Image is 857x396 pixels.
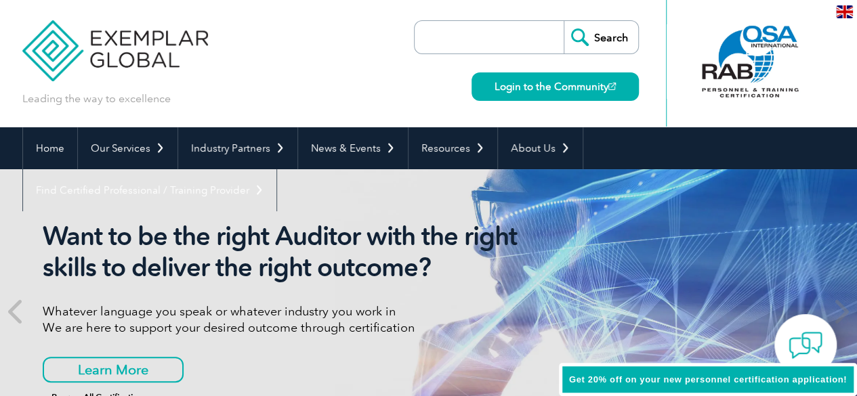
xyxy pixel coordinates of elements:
a: Industry Partners [178,127,297,169]
a: Learn More [43,357,184,382]
img: open_square.png [608,83,616,90]
a: News & Events [298,127,408,169]
a: Find Certified Professional / Training Provider [23,169,276,211]
img: en [836,5,853,18]
h2: Want to be the right Auditor with the right skills to deliver the right outcome? [43,221,551,283]
img: contact-chat.png [789,328,822,362]
a: Resources [409,127,497,169]
input: Search [564,21,638,53]
p: Leading the way to excellence [22,91,171,106]
a: Our Services [78,127,177,169]
p: Whatever language you speak or whatever industry you work in We are here to support your desired ... [43,303,551,336]
a: Home [23,127,77,169]
span: Get 20% off on your new personnel certification application! [569,374,847,384]
a: About Us [498,127,583,169]
a: Login to the Community [472,72,639,101]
